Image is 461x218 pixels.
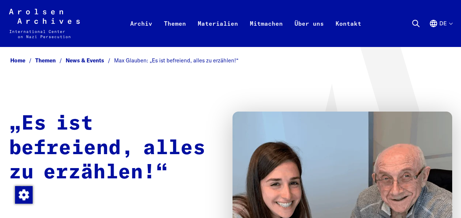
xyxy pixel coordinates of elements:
nav: Breadcrumb [9,55,452,66]
span: Max Glauben: „Es ist befreiend, alles zu erzählen!“ [114,57,238,64]
a: Themen [158,18,192,47]
a: Themen [35,57,66,64]
a: Mitmachen [244,18,289,47]
a: Kontakt [330,18,367,47]
nav: Primär [124,9,367,38]
img: Zustimmung ändern [15,186,33,204]
a: News & Events [66,57,114,64]
button: Deutsch, Sprachauswahl [429,19,452,46]
h1: „Es ist befreiend, alles zu erzählen!“ [9,112,218,185]
a: Materialien [192,18,244,47]
a: Über uns [289,18,330,47]
a: Archiv [124,18,158,47]
a: Home [10,57,35,64]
